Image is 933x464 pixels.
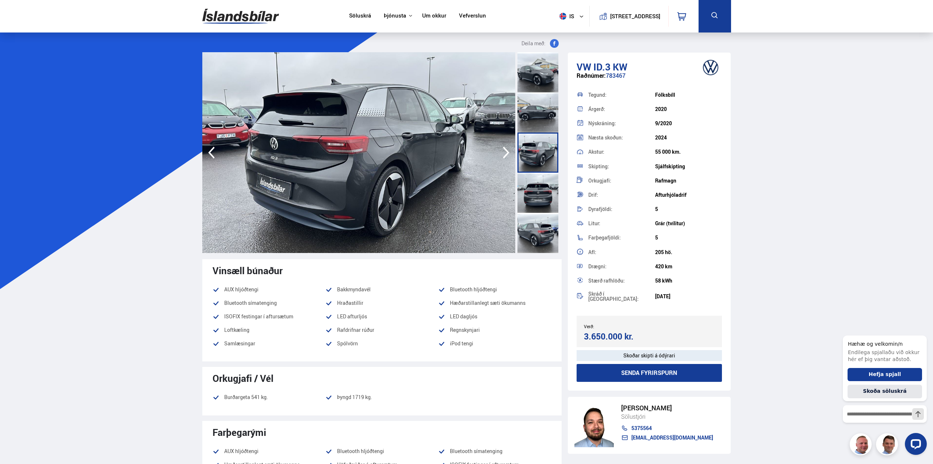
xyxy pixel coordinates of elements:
div: 9/2020 [655,120,722,126]
a: Söluskrá [349,12,371,20]
img: brand logo [696,56,725,79]
div: 420 km [655,264,722,269]
div: Skoðar skipti á ódýrari [577,350,722,361]
div: 58 kWh [655,278,722,284]
div: [PERSON_NAME] [621,404,713,412]
li: Hæðarstillanlegt sæti ökumanns [438,299,551,307]
div: Árgerð: [588,107,655,112]
span: is [557,13,575,20]
div: Fólksbíll [655,92,722,98]
img: 1358340.jpeg [202,52,515,253]
span: Deila með: [521,39,546,48]
div: Afl: [588,250,655,255]
div: 5 [655,206,722,212]
a: [EMAIL_ADDRESS][DOMAIN_NAME] [621,435,713,441]
span: VW [577,60,591,73]
div: 55 000 km. [655,149,722,155]
div: Farþegafjöldi: [588,235,655,240]
button: [STREET_ADDRESS] [613,13,658,19]
li: Bakkmyndavél [325,285,438,294]
button: Deila með: [519,39,562,48]
div: 783467 [577,72,722,87]
li: LED afturljós [325,312,438,321]
div: Litur: [588,221,655,226]
div: Orkugjafi: [588,178,655,183]
li: Burðargeta 541 kg. [213,393,325,402]
li: AUX hljóðtengi [213,285,325,294]
img: 1358341.jpeg [515,52,828,253]
li: Rafdrifnar rúður [325,326,438,334]
div: 2024 [655,135,722,141]
span: ID.3 KW [593,60,627,73]
div: Nýskráning: [588,121,655,126]
div: Farþegarými [213,427,551,438]
button: Senda fyrirspurn [577,364,722,382]
div: 2020 [655,106,722,112]
div: Drægni: [588,264,655,269]
button: Þjónusta [384,12,406,19]
li: Loftkæling [213,326,325,334]
div: Afturhjóladrif [655,192,722,198]
li: Samlæsingar [213,339,325,348]
a: Vefverslun [459,12,486,20]
div: Stærð rafhlöðu: [588,278,655,283]
div: Verð: [584,324,649,329]
div: Skipting: [588,164,655,169]
div: 5 [655,235,722,241]
button: is [557,5,589,27]
div: Tegund: [588,92,655,97]
div: Skráð í [GEOGRAPHIC_DATA]: [588,291,655,302]
div: Dyrafjöldi: [588,207,655,212]
li: Þyngd 1719 kg. [325,393,438,406]
span: Raðnúmer: [577,72,606,80]
img: svg+xml;base64,PHN2ZyB4bWxucz0iaHR0cDovL3d3dy53My5vcmcvMjAwMC9zdmciIHdpZHRoPSI1MTIiIGhlaWdodD0iNT... [559,13,566,20]
li: iPod tengi [438,339,551,353]
div: 205 hö. [655,249,722,255]
a: Um okkur [422,12,446,20]
li: AUX hljóðtengi [213,447,325,456]
div: [DATE] [655,294,722,299]
li: Bluetooth símatenging [438,447,551,456]
li: Spólvörn [325,339,438,348]
div: Akstur: [588,149,655,154]
div: Næsta skoðun: [588,135,655,140]
li: Bluetooth símatenging [213,299,325,307]
div: Drif: [588,192,655,198]
div: 3.650.000 kr. [584,331,647,341]
img: nhp88E3Fdnt1Opn2.png [574,403,614,447]
li: Bluetooth hljóðtengi [438,285,551,294]
a: [STREET_ADDRESS] [593,6,664,27]
li: LED dagljós [438,312,551,321]
li: Hraðastillir [325,299,438,307]
div: Sjálfskipting [655,164,722,169]
li: Bluetooth hljóðtengi [325,447,438,456]
li: Regnskynjari [438,326,551,334]
div: Orkugjafi / Vél [213,373,551,384]
a: 5375564 [621,425,713,431]
div: Grár (tvílitur) [655,221,722,226]
div: Rafmagn [655,178,722,184]
div: Vinsæll búnaður [213,265,551,276]
iframe: LiveChat chat widget [837,322,930,461]
div: Sölustjóri [621,412,713,421]
li: ISOFIX festingar í aftursætum [213,312,325,321]
img: G0Ugv5HjCgRt.svg [202,4,279,28]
